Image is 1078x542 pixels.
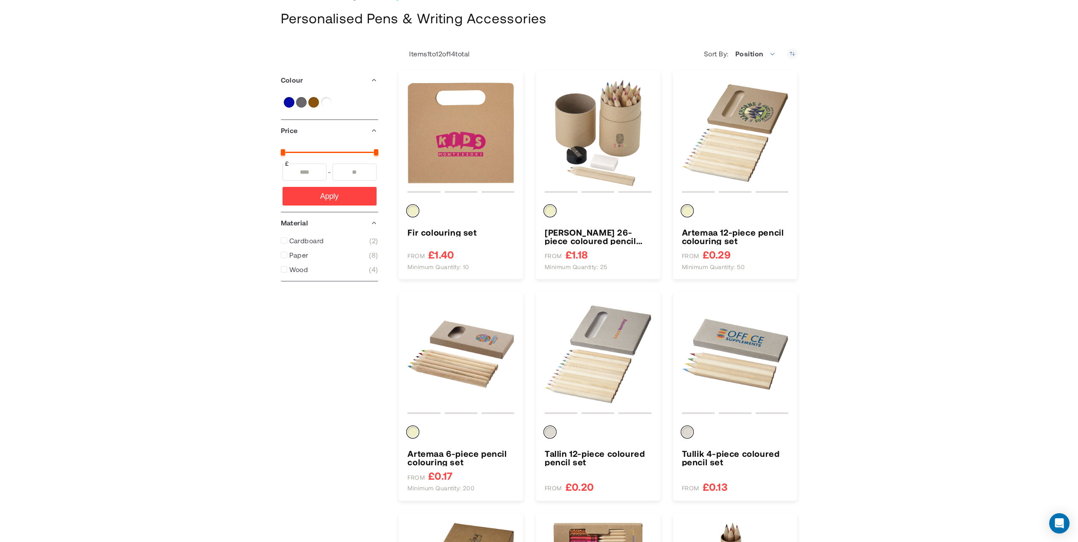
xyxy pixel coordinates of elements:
a: Artemaa 6-piece pencil colouring set [407,449,514,466]
div: Light grey [545,427,555,437]
div: Colour [407,427,514,441]
button: Apply [283,187,377,206]
div: Natural [407,206,418,216]
span: £0.20 [565,481,594,492]
div: Natural [682,206,693,216]
div: Light grey [682,427,693,437]
span: FROM [545,484,562,492]
div: Natural [545,206,555,216]
span: £0.13 [703,481,728,492]
span: Wood [289,265,308,274]
span: FROM [682,252,699,260]
input: From [283,164,327,181]
a: Fir colouring set [407,228,514,236]
span: Minimum quantity: 50 [682,263,745,271]
div: Colour [545,206,651,220]
div: Open Intercom Messenger [1049,513,1070,534]
span: 4 [369,265,378,274]
span: FROM [407,252,425,260]
span: £1.18 [565,249,588,260]
a: Grey [296,97,307,108]
img: Artemaa 12-piece pencil colouring set [682,80,789,186]
span: - [327,164,333,181]
h3: [PERSON_NAME] 26-piece coloured pencil set [545,228,651,245]
a: White [321,97,332,108]
a: Tallin 12-piece coloured pencil set [545,449,651,466]
span: 14 [449,50,455,58]
a: Set Descending Direction [787,48,798,59]
span: Cardboard [289,236,324,245]
div: Colour [545,427,651,441]
img: Woodby 26-piece coloured pencil set [545,80,651,186]
div: Natural [407,427,418,437]
a: Natural [308,97,319,108]
span: £ [284,159,290,168]
div: Colour [407,206,514,220]
span: Minimum quantity: 10 [407,263,469,271]
p: Items to of total [399,50,469,58]
span: Minimum quantity: 200 [407,484,474,492]
div: Material [281,212,378,233]
label: Sort By [704,50,731,58]
span: £0.17 [428,470,452,481]
h1: Personalised Pens & Writing Accessories [281,9,798,27]
div: Colour [682,427,789,441]
span: FROM [545,252,562,260]
a: Tullik 4-piece coloured pencil set [682,449,789,466]
div: Price [281,120,378,141]
a: Artemaa 12-piece pencil colouring set [682,228,789,245]
img: Tullik 4-piece coloured pencil set [682,301,789,408]
span: Position [735,50,763,58]
span: 2 [369,236,378,245]
span: 8 [369,251,378,259]
div: Colour [281,69,378,91]
span: Position [731,45,781,62]
div: Colour [682,206,789,220]
a: Paper 8 [281,251,378,259]
span: 1 [427,50,430,58]
span: FROM [682,484,699,492]
span: Paper [289,251,308,259]
a: Wood 4 [281,265,378,274]
span: £0.29 [703,249,731,260]
img: Tallin 12-piece coloured pencil set [545,301,651,408]
a: Woodby 26-piece coloured pencil set [545,228,651,245]
span: 12 [436,50,442,58]
img: Artemaa 6-piece pencil colouring set [407,301,514,408]
span: FROM [407,474,425,481]
a: Blue [284,97,294,108]
span: £1.40 [428,249,454,260]
span: Minimum quantity: 25 [545,263,607,271]
input: To [333,164,377,181]
a: Cardboard 2 [281,236,378,245]
img: Fir colouring set [407,80,514,186]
